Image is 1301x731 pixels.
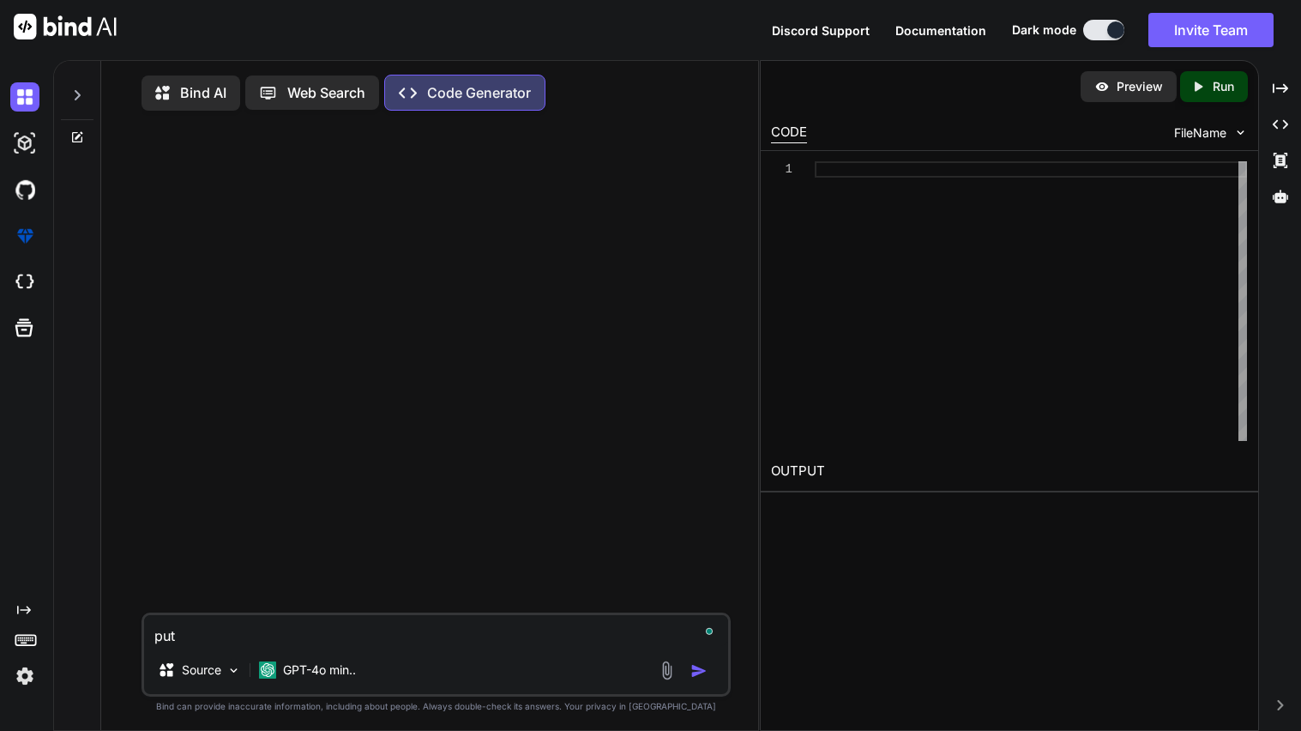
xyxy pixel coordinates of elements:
span: FileName [1174,124,1226,142]
img: GPT-4o mini [259,662,276,679]
p: Bind can provide inaccurate information, including about people. Always double-check its answers.... [142,700,731,713]
p: Bind AI [180,82,226,103]
button: Discord Support [772,21,870,39]
img: icon [690,662,708,680]
img: darkAi-studio [10,129,39,158]
p: Run [1213,78,1234,95]
img: darkChat [10,82,39,112]
h2: OUTPUT [761,451,1258,492]
span: Discord Support [772,23,870,38]
div: CODE [771,123,807,143]
button: Documentation [895,21,986,39]
span: Documentation [895,23,986,38]
textarea: To enrich screen reader interactions, please activate Accessibility in Grammarly extension settings [144,615,728,646]
p: Preview [1117,78,1163,95]
img: premium [10,221,39,251]
button: Invite Team [1148,13,1274,47]
img: chevron down [1233,125,1248,140]
span: Dark mode [1012,21,1076,39]
img: Bind AI [14,14,117,39]
p: Web Search [287,82,365,103]
p: GPT-4o min.. [283,662,356,679]
div: 1 [771,161,792,178]
p: Code Generator [427,82,531,103]
img: settings [10,662,39,691]
img: Pick Models [226,663,241,678]
img: preview [1094,79,1110,94]
img: cloudideIcon [10,268,39,297]
p: Source [182,662,221,679]
img: attachment [657,661,677,680]
img: githubDark [10,175,39,204]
